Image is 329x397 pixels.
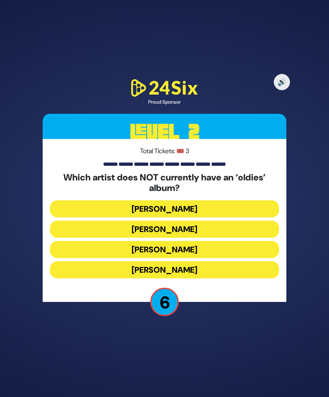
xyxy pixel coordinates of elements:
div: Proud Sponsor [128,98,201,106]
button: [PERSON_NAME] [50,200,279,217]
button: [PERSON_NAME] [50,261,279,278]
p: 6 [150,288,179,316]
h5: Which artist does NOT currently have an ‘oldies’ album? [50,172,279,194]
button: [PERSON_NAME] [50,221,279,238]
p: Total Tickets: 🎟️ 3 [50,146,279,156]
img: 24Six [128,78,201,98]
button: [PERSON_NAME] [50,241,279,258]
button: 🔊 [274,74,290,90]
h3: Level 2 [43,114,286,150]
